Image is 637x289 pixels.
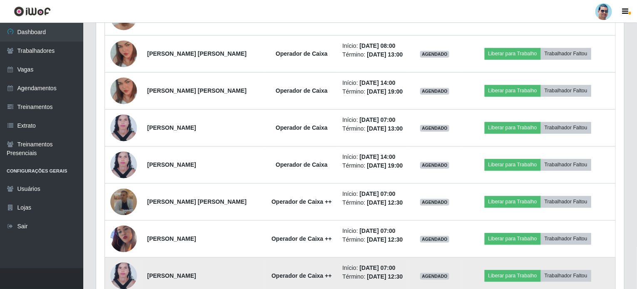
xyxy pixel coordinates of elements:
img: 1699494731109.jpeg [110,67,137,114]
li: Término: [342,87,404,96]
li: Início: [342,116,404,124]
li: Início: [342,153,404,161]
span: AGENDADO [420,51,449,57]
li: Término: [342,272,404,281]
img: 1680732179236.jpeg [110,215,137,262]
img: CoreUI Logo [14,6,51,17]
li: Término: [342,235,404,244]
li: Término: [342,198,404,207]
strong: Operador de Caixa [276,50,328,57]
strong: [PERSON_NAME] [PERSON_NAME] [147,50,247,57]
li: Término: [342,124,404,133]
li: Término: [342,50,404,59]
span: AGENDADO [420,162,449,168]
time: [DATE] 14:00 [360,153,396,160]
button: Trabalhador Faltou [541,196,591,207]
time: [DATE] 08:00 [360,42,396,49]
time: [DATE] 07:00 [360,116,396,123]
button: Liberar para Trabalho [485,122,541,133]
button: Trabalhador Faltou [541,122,591,133]
time: [DATE] 13:00 [367,51,403,58]
strong: Operador de Caixa ++ [271,198,332,205]
strong: Operador de Caixa [276,87,328,94]
strong: Operador de Caixa [276,124,328,131]
img: 1755044277003.jpeg [110,188,137,215]
span: AGENDADO [420,236,449,242]
li: Início: [342,190,404,198]
time: [DATE] 07:00 [360,227,396,234]
li: Término: [342,161,404,170]
button: Trabalhador Faltou [541,85,591,96]
button: Trabalhador Faltou [541,233,591,245]
strong: [PERSON_NAME] [147,124,196,131]
button: Trabalhador Faltou [541,48,591,59]
img: 1728382310331.jpeg [110,110,137,146]
button: Trabalhador Faltou [541,159,591,170]
time: [DATE] 19:00 [367,88,403,95]
strong: Operador de Caixa ++ [271,235,332,242]
strong: [PERSON_NAME] [PERSON_NAME] [147,87,247,94]
li: Início: [342,79,404,87]
time: [DATE] 12:30 [367,199,403,206]
span: AGENDADO [420,88,449,94]
button: Liberar para Trabalho [485,159,541,170]
li: Início: [342,227,404,235]
img: 1728382310331.jpeg [110,147,137,183]
button: Liberar para Trabalho [485,196,541,207]
button: Liberar para Trabalho [485,48,541,59]
strong: Operador de Caixa ++ [271,272,332,279]
time: [DATE] 07:00 [360,190,396,197]
strong: [PERSON_NAME] [147,161,196,168]
button: Liberar para Trabalho [485,85,541,96]
li: Início: [342,264,404,272]
span: AGENDADO [420,199,449,205]
time: [DATE] 12:30 [367,273,403,280]
button: Trabalhador Faltou [541,270,591,282]
time: [DATE] 12:30 [367,236,403,243]
img: 1699494731109.jpeg [110,30,137,77]
time: [DATE] 19:00 [367,162,403,169]
button: Liberar para Trabalho [485,233,541,245]
time: [DATE] 13:00 [367,125,403,132]
strong: Operador de Caixa [276,161,328,168]
time: [DATE] 07:00 [360,264,396,271]
strong: [PERSON_NAME] [147,272,196,279]
time: [DATE] 14:00 [360,79,396,86]
span: AGENDADO [420,125,449,131]
li: Início: [342,42,404,50]
strong: [PERSON_NAME] [PERSON_NAME] [147,198,247,205]
strong: [PERSON_NAME] [147,235,196,242]
button: Liberar para Trabalho [485,270,541,282]
span: AGENDADO [420,273,449,279]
